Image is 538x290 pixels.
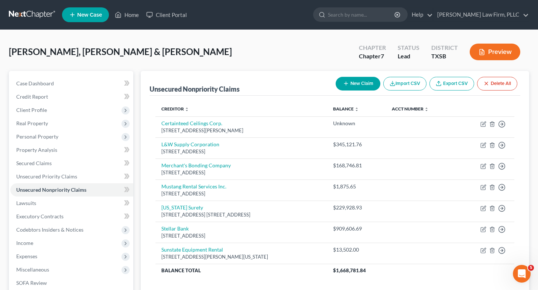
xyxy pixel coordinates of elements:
[333,120,380,127] div: Unknown
[16,147,57,153] span: Property Analysis
[161,127,321,134] div: [STREET_ADDRESS][PERSON_NAME]
[161,169,321,176] div: [STREET_ADDRESS]
[392,106,429,112] a: Acct Number unfold_more
[477,77,517,91] button: Delete All
[155,264,327,277] th: Balance Total
[333,162,380,169] div: $168,746.81
[10,210,133,223] a: Executory Contracts
[161,162,231,168] a: Merchant's Bonding Company
[513,265,531,283] iframe: Intercom live chat
[10,77,133,90] a: Case Dashboard
[336,77,380,91] button: New Claim
[16,213,64,219] span: Executory Contracts
[333,225,380,232] div: $909,606.69
[434,8,529,21] a: [PERSON_NAME] Law Firm, PLLC
[161,183,226,190] a: Mustang Rental Services Inc.
[429,77,474,91] a: Export CSV
[10,197,133,210] a: Lawsuits
[16,107,47,113] span: Client Profile
[359,52,386,61] div: Chapter
[161,120,222,126] a: Certainteed Ceilings Corp.
[333,267,366,273] span: $1,668,781.84
[333,183,380,190] div: $1,875.65
[161,204,203,211] a: [US_STATE] Surety
[381,52,384,59] span: 7
[161,211,321,218] div: [STREET_ADDRESS] [STREET_ADDRESS]
[161,246,223,253] a: Sunstate Equipment Rental
[431,52,458,61] div: TXSB
[398,44,419,52] div: Status
[16,253,37,259] span: Expenses
[77,12,102,18] span: New Case
[10,157,133,170] a: Secured Claims
[359,44,386,52] div: Chapter
[161,225,189,232] a: Stellar Bank
[333,106,359,112] a: Balance unfold_more
[9,46,232,57] span: [PERSON_NAME], [PERSON_NAME] & [PERSON_NAME]
[16,160,52,166] span: Secured Claims
[333,204,380,211] div: $229,928.93
[16,120,48,126] span: Real Property
[161,141,219,147] a: L&W Supply Corporation
[185,107,189,112] i: unfold_more
[398,52,419,61] div: Lead
[161,190,321,197] div: [STREET_ADDRESS]
[16,240,33,246] span: Income
[16,266,49,273] span: Miscellaneous
[383,77,426,91] button: Import CSV
[161,232,321,239] div: [STREET_ADDRESS]
[143,8,191,21] a: Client Portal
[16,80,54,86] span: Case Dashboard
[16,93,48,100] span: Credit Report
[10,90,133,103] a: Credit Report
[10,183,133,197] a: Unsecured Nonpriority Claims
[111,8,143,21] a: Home
[16,133,58,140] span: Personal Property
[16,187,86,193] span: Unsecured Nonpriority Claims
[424,107,429,112] i: unfold_more
[528,265,534,271] span: 5
[161,148,321,155] div: [STREET_ADDRESS]
[161,106,189,112] a: Creditor unfold_more
[16,280,47,286] span: SOFA Review
[431,44,458,52] div: District
[161,253,321,260] div: [STREET_ADDRESS][PERSON_NAME][US_STATE]
[16,226,83,233] span: Codebtors Insiders & Notices
[408,8,433,21] a: Help
[470,44,520,60] button: Preview
[354,107,359,112] i: unfold_more
[150,85,240,93] div: Unsecured Nonpriority Claims
[16,173,77,180] span: Unsecured Priority Claims
[328,8,395,21] input: Search by name...
[10,143,133,157] a: Property Analysis
[16,200,36,206] span: Lawsuits
[10,170,133,183] a: Unsecured Priority Claims
[333,141,380,148] div: $345,121.76
[333,246,380,253] div: $13,502.00
[10,276,133,290] a: SOFA Review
